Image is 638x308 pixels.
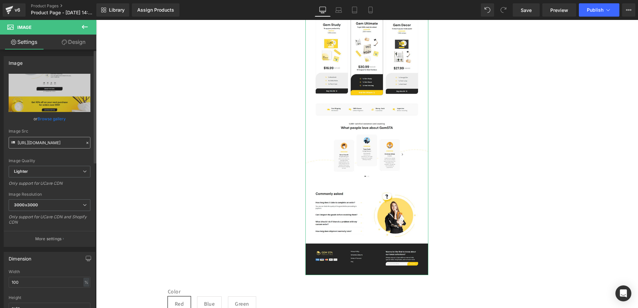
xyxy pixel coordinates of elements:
span: Green [139,277,153,291]
a: New Library [96,3,129,17]
a: Desktop [315,3,331,17]
span: Preview [550,7,568,14]
button: Undo [481,3,494,17]
div: Assign Products [137,7,174,13]
div: % [83,278,89,287]
a: v6 [3,3,26,17]
div: Dimension [9,252,32,261]
div: or [9,115,90,122]
div: Image Src [9,129,90,134]
span: Publish [587,7,603,13]
div: Height [9,295,90,300]
label: Color [72,268,471,276]
input: auto [9,277,90,288]
span: Blue [108,277,119,291]
div: Only support for UCare CDN and Shopify CDN [9,214,90,229]
div: Image Quality [9,158,90,163]
button: Redo [497,3,510,17]
a: Laptop [331,3,347,17]
b: Lighter [14,169,28,174]
a: Design [50,35,98,50]
button: More [622,3,635,17]
input: Link [9,137,90,149]
a: Tablet [347,3,363,17]
span: Save [521,7,532,14]
div: Image [9,56,23,66]
b: 3000x3000 [14,202,38,207]
div: Width [9,269,90,274]
a: Preview [542,3,576,17]
span: Red [79,277,88,291]
a: Product Pages [31,3,107,9]
span: Image [17,25,32,30]
a: Mobile [363,3,378,17]
span: Library [109,7,125,13]
a: Browse gallery [38,113,66,125]
div: v6 [13,6,22,14]
div: Only support for UCare CDN [9,181,90,190]
div: Image Resolution [9,192,90,197]
div: Open Intercom Messenger [615,285,631,301]
button: More settings [4,231,95,247]
span: Product Page - [DATE] 14:42:40 [31,10,95,15]
p: More settings [35,236,62,242]
button: Publish [579,3,619,17]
